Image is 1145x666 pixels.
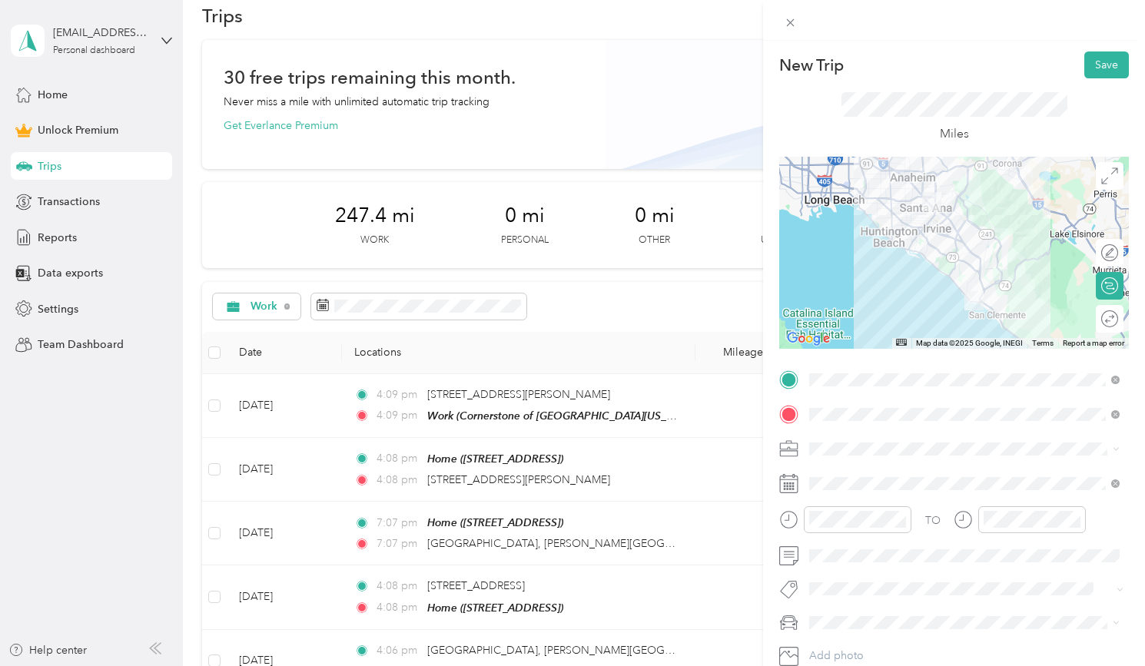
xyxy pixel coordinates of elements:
iframe: Everlance-gr Chat Button Frame [1059,580,1145,666]
div: TO [925,512,941,528]
button: Keyboard shortcuts [896,339,907,346]
button: Save [1084,51,1129,78]
img: Google [783,329,834,349]
a: Open this area in Google Maps (opens a new window) [783,329,834,349]
a: Report a map error [1063,339,1124,347]
a: Terms (opens in new tab) [1032,339,1054,347]
p: New Trip [779,55,844,76]
span: Map data ©2025 Google, INEGI [916,339,1023,347]
p: Miles [940,124,969,144]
